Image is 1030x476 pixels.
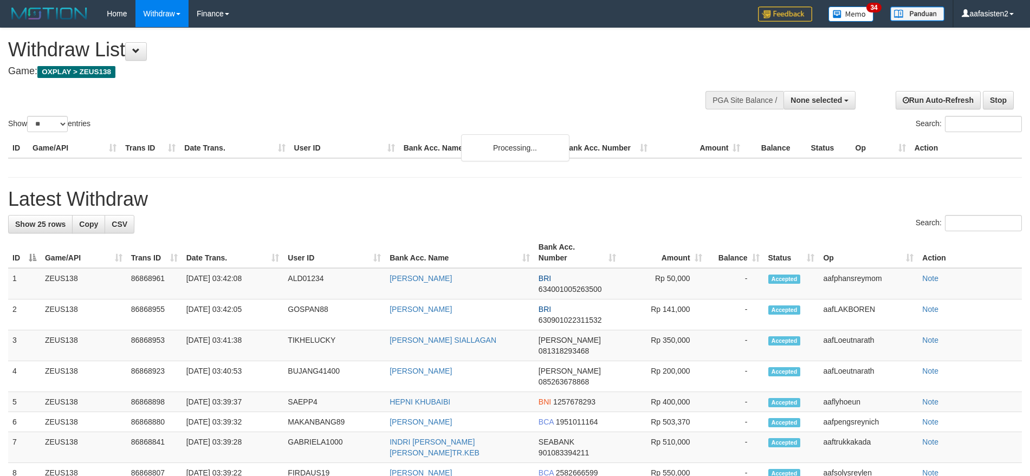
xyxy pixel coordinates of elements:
a: [PERSON_NAME] [390,305,452,314]
span: Copy 081318293468 to clipboard [539,347,589,355]
td: aaflyhoeun [819,392,918,412]
td: Rp 141,000 [620,299,707,330]
span: BCA [539,418,554,426]
img: panduan.png [890,6,944,21]
td: GABRIELA1000 [283,432,385,463]
th: Action [910,138,1022,158]
th: Amount: activate to sort column ascending [620,237,707,268]
span: [PERSON_NAME] [539,367,601,375]
span: 34 [866,3,881,12]
td: ALD01234 [283,268,385,299]
span: Accepted [768,398,801,407]
span: Accepted [768,336,801,345]
a: Note [922,438,938,446]
th: Balance [744,138,806,158]
a: Note [922,367,938,375]
td: - [707,268,764,299]
span: None selected [791,96,842,105]
td: 86868961 [127,268,182,299]
span: Copy 630901022311532 to clipboard [539,316,602,324]
img: MOTION_logo.png [8,5,90,22]
a: Note [922,274,938,283]
td: 3 [8,330,41,361]
td: 86868898 [127,392,182,412]
td: - [707,432,764,463]
a: Show 25 rows [8,215,73,233]
th: Game/API: activate to sort column ascending [41,237,127,268]
td: ZEUS138 [41,412,127,432]
td: 86868841 [127,432,182,463]
a: [PERSON_NAME] [390,274,452,283]
span: Accepted [768,418,801,427]
td: ZEUS138 [41,361,127,392]
span: CSV [112,220,127,229]
td: - [707,392,764,412]
a: Note [922,305,938,314]
td: ZEUS138 [41,330,127,361]
img: Feedback.jpg [758,6,812,22]
a: [PERSON_NAME] [390,418,452,426]
label: Show entries [8,116,90,132]
td: MAKANBANG89 [283,412,385,432]
td: - [707,361,764,392]
td: ZEUS138 [41,299,127,330]
td: ZEUS138 [41,268,127,299]
th: Bank Acc. Name [399,138,559,158]
select: Showentries [27,116,68,132]
td: 2 [8,299,41,330]
td: [DATE] 03:42:05 [182,299,284,330]
span: OXPLAY > ZEUS138 [37,66,115,78]
td: TIKHELUCKY [283,330,385,361]
h1: Latest Withdraw [8,188,1022,210]
span: Accepted [768,275,801,284]
span: Copy 901083394211 to clipboard [539,448,589,457]
td: Rp 400,000 [620,392,707,412]
td: 5 [8,392,41,412]
a: Note [922,418,938,426]
td: 86868953 [127,330,182,361]
th: User ID: activate to sort column ascending [283,237,385,268]
th: Bank Acc. Name: activate to sort column ascending [385,237,534,268]
td: ZEUS138 [41,432,127,463]
td: Rp 510,000 [620,432,707,463]
a: Note [922,336,938,344]
span: Accepted [768,305,801,315]
td: 4 [8,361,41,392]
td: 7 [8,432,41,463]
span: Accepted [768,438,801,447]
td: Rp 50,000 [620,268,707,299]
td: 1 [8,268,41,299]
th: Date Trans. [180,138,289,158]
td: [DATE] 03:39:37 [182,392,284,412]
span: SEABANK [539,438,574,446]
td: aaftrukkakada [819,432,918,463]
td: aafLAKBOREN [819,299,918,330]
input: Search: [945,215,1022,231]
a: CSV [105,215,134,233]
td: SAEPP4 [283,392,385,412]
img: Button%20Memo.svg [828,6,874,22]
th: Date Trans.: activate to sort column ascending [182,237,284,268]
td: ZEUS138 [41,392,127,412]
a: [PERSON_NAME] SIALLAGAN [390,336,496,344]
input: Search: [945,116,1022,132]
th: Game/API [28,138,121,158]
a: INDRI [PERSON_NAME] [PERSON_NAME]TR.KEB [390,438,480,457]
th: User ID [290,138,399,158]
td: aafLoeutnarath [819,361,918,392]
th: ID [8,138,28,158]
td: - [707,412,764,432]
td: BUJANG41400 [283,361,385,392]
th: Bank Acc. Number [559,138,652,158]
span: BRI [539,305,551,314]
a: Copy [72,215,105,233]
span: [PERSON_NAME] [539,336,601,344]
span: Copy 1257678293 to clipboard [553,397,595,406]
td: 86868923 [127,361,182,392]
th: Amount [652,138,744,158]
td: [DATE] 03:41:38 [182,330,284,361]
a: [PERSON_NAME] [390,367,452,375]
span: Copy 1951011164 to clipboard [556,418,598,426]
td: [DATE] 03:42:08 [182,268,284,299]
td: [DATE] 03:40:53 [182,361,284,392]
